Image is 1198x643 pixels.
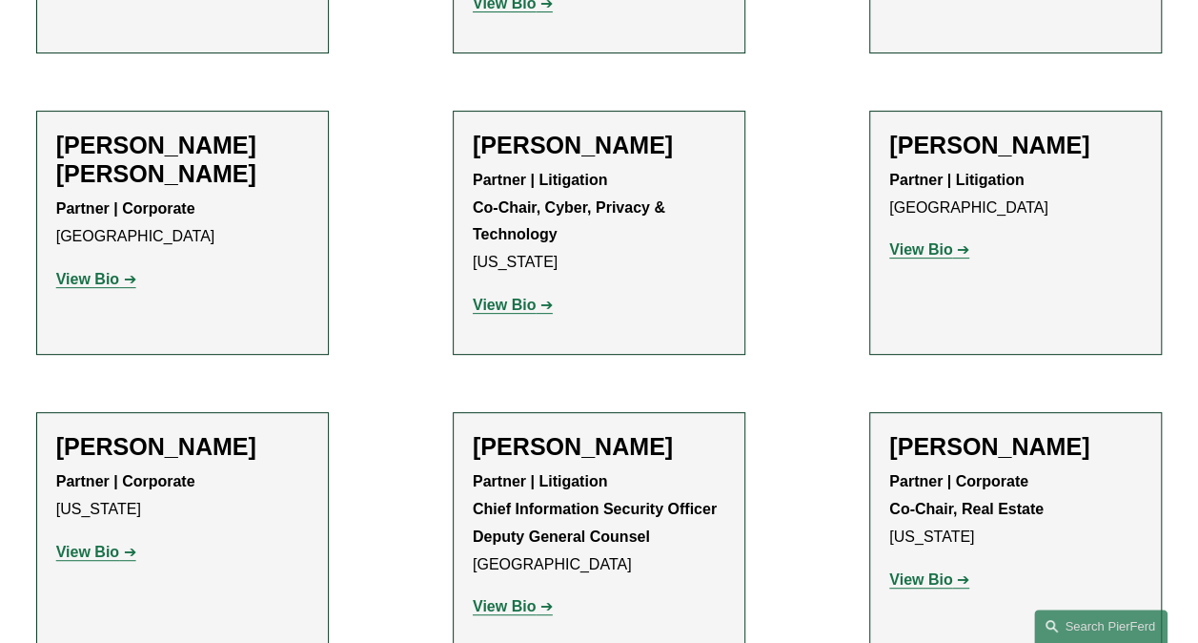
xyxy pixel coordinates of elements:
strong: View Bio [889,241,952,258]
p: [US_STATE] [56,468,309,524]
h2: [PERSON_NAME] [889,131,1142,159]
a: Search this site [1034,610,1168,643]
strong: View Bio [473,598,536,614]
strong: Partner | Litigation Co-Chair, Cyber, Privacy & Technology [473,172,669,243]
p: [GEOGRAPHIC_DATA] [56,196,309,251]
strong: View Bio [56,271,119,287]
p: [US_STATE] [889,468,1142,550]
h2: [PERSON_NAME] [56,432,309,461]
a: View Bio [56,544,136,560]
a: View Bio [56,271,136,287]
strong: Partner | Corporate Co-Chair, Real Estate [889,473,1044,517]
a: View Bio [473,297,553,313]
strong: View Bio [56,544,119,560]
strong: Chief Information Security Officer Deputy General Counsel [473,501,717,545]
p: [US_STATE] [473,167,725,277]
strong: Partner | Litigation [473,473,607,489]
a: View Bio [473,598,553,614]
strong: Partner | Corporate [56,473,195,489]
a: View Bio [889,571,969,588]
h2: [PERSON_NAME] [473,432,725,461]
h2: [PERSON_NAME] [889,432,1142,461]
strong: Partner | Corporate [56,200,195,217]
a: View Bio [889,241,969,258]
strong: View Bio [473,297,536,313]
strong: Partner | Litigation [889,172,1024,188]
h2: [PERSON_NAME] [PERSON_NAME] [56,131,309,189]
h2: [PERSON_NAME] [473,131,725,159]
p: [GEOGRAPHIC_DATA] [473,468,725,578]
strong: View Bio [889,571,952,588]
p: [GEOGRAPHIC_DATA] [889,167,1142,222]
